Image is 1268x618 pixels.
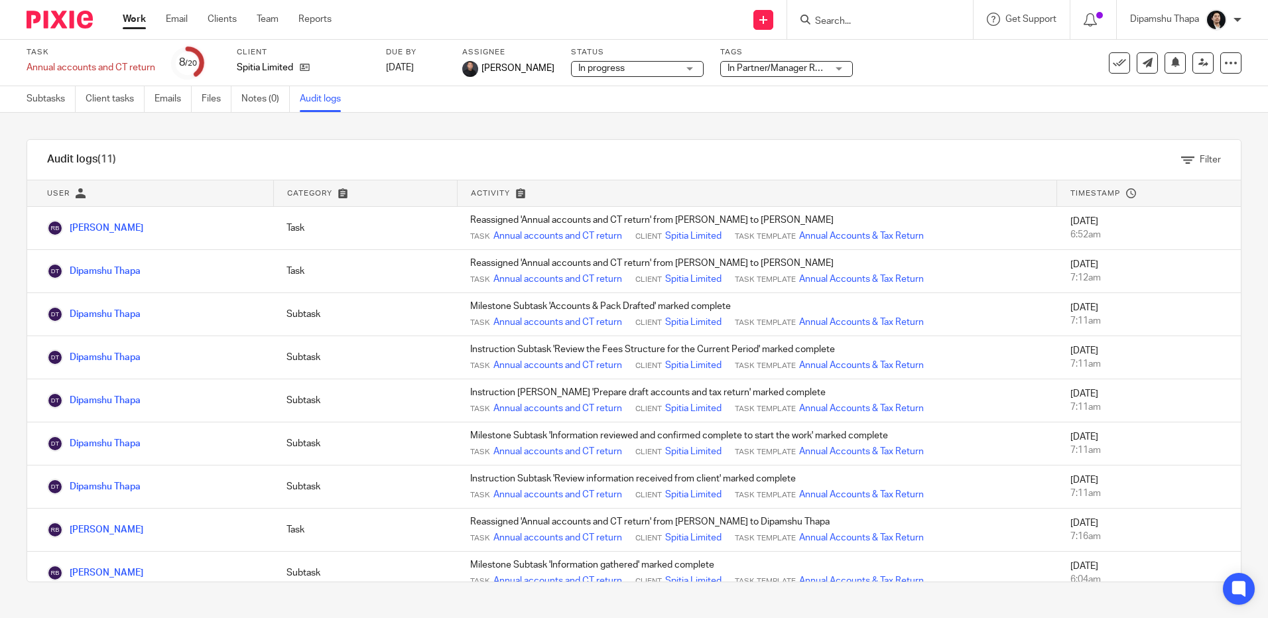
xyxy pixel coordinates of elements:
[665,229,722,243] a: Spitia Limited
[1070,228,1228,241] div: 6:52am
[493,359,622,372] a: Annual accounts and CT return
[179,55,197,70] div: 8
[470,275,490,285] span: Task
[47,522,63,538] img: Raman Bogati
[735,275,796,285] span: Task Template
[47,310,141,319] a: Dipamshu Thapa
[470,231,490,242] span: Task
[735,490,796,501] span: Task Template
[47,565,63,581] img: Raman Bogati
[27,61,155,74] div: Annual accounts and CT return
[202,86,231,112] a: Files
[47,353,141,362] a: Dipamshu Thapa
[27,86,76,112] a: Subtasks
[27,11,93,29] img: Pixie
[457,293,1057,336] td: Milestone Subtask 'Accounts & Pack Drafted' marked complete
[47,393,63,408] img: Dipamshu Thapa
[457,207,1057,250] td: Reassigned 'Annual accounts and CT return' from [PERSON_NAME] to [PERSON_NAME]
[457,422,1057,465] td: Milestone Subtask 'Information reviewed and confirmed complete to start the work' marked complete
[462,61,478,77] img: My%20Photo.jpg
[735,318,796,328] span: Task Template
[273,336,457,379] td: Subtask
[1057,465,1241,509] td: [DATE]
[1057,422,1241,465] td: [DATE]
[287,190,332,197] span: Category
[1057,293,1241,336] td: [DATE]
[273,465,457,509] td: Subtask
[1130,13,1199,26] p: Dipamshu Thapa
[735,533,796,544] span: Task Template
[635,490,662,501] span: Client
[493,316,622,329] a: Annual accounts and CT return
[47,436,63,452] img: Dipamshu Thapa
[665,574,722,587] a: Spitia Limited
[1206,9,1227,31] img: Dipamshu2.jpg
[1200,155,1221,164] span: Filter
[799,273,924,286] a: Annual Accounts & Tax Return
[665,445,722,458] a: Spitia Limited
[735,404,796,414] span: Task Template
[273,552,457,595] td: Subtask
[237,47,369,58] label: Client
[1057,250,1241,293] td: [DATE]
[27,47,155,58] label: Task
[635,231,662,242] span: Client
[735,231,796,242] span: Task Template
[457,552,1057,595] td: Milestone Subtask 'Information gathered' marked complete
[1070,530,1228,543] div: 7:16am
[386,47,446,58] label: Due by
[665,488,722,501] a: Spitia Limited
[386,63,414,72] span: [DATE]
[47,223,143,233] a: [PERSON_NAME]
[471,190,510,197] span: Activity
[799,445,924,458] a: Annual Accounts & Tax Return
[635,318,662,328] span: Client
[665,359,722,372] a: Spitia Limited
[1070,401,1228,414] div: 7:11am
[273,250,457,293] td: Task
[457,379,1057,422] td: Instruction [PERSON_NAME] 'Prepare draft accounts and tax return' marked complete
[470,576,490,587] span: Task
[1057,509,1241,552] td: [DATE]
[470,318,490,328] span: Task
[273,293,457,336] td: Subtask
[799,402,924,415] a: Annual Accounts & Tax Return
[481,62,554,75] span: [PERSON_NAME]
[47,396,141,405] a: Dipamshu Thapa
[185,60,197,67] small: /20
[1057,207,1241,250] td: [DATE]
[166,13,188,26] a: Email
[457,509,1057,552] td: Reassigned 'Annual accounts and CT return' from [PERSON_NAME] to Dipamshu Thapa
[1057,552,1241,595] td: [DATE]
[273,207,457,250] td: Task
[720,47,853,58] label: Tags
[735,576,796,587] span: Task Template
[457,336,1057,379] td: Instruction Subtask 'Review the Fees Structure for the Current Period' marked complete
[273,509,457,552] td: Task
[635,361,662,371] span: Client
[457,465,1057,509] td: Instruction Subtask 'Review information received from client' marked complete
[470,533,490,544] span: Task
[493,574,622,587] a: Annual accounts and CT return
[1057,379,1241,422] td: [DATE]
[799,531,924,544] a: Annual Accounts & Tax Return
[493,445,622,458] a: Annual accounts and CT return
[635,447,662,458] span: Client
[493,531,622,544] a: Annual accounts and CT return
[457,250,1057,293] td: Reassigned 'Annual accounts and CT return' from [PERSON_NAME] to [PERSON_NAME]
[273,422,457,465] td: Subtask
[665,531,722,544] a: Spitia Limited
[47,190,70,197] span: User
[237,61,293,74] p: Spitia Limited
[47,568,143,578] a: [PERSON_NAME]
[470,490,490,501] span: Task
[578,64,625,73] span: In progress
[1070,444,1228,457] div: 7:11am
[300,86,351,112] a: Audit logs
[241,86,290,112] a: Notes (0)
[462,47,554,58] label: Assignee
[1070,573,1228,586] div: 6:04am
[799,316,924,329] a: Annual Accounts & Tax Return
[47,439,141,448] a: Dipamshu Thapa
[799,574,924,587] a: Annual Accounts & Tax Return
